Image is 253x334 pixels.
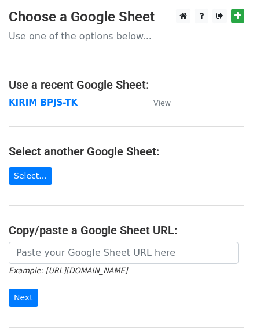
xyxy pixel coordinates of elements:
[9,289,38,307] input: Next
[9,9,244,26] h3: Choose a Google Sheet
[9,223,244,237] h4: Copy/paste a Google Sheet URL:
[9,144,244,158] h4: Select another Google Sheet:
[9,78,244,92] h4: Use a recent Google Sheet:
[9,242,239,264] input: Paste your Google Sheet URL here
[153,99,171,107] small: View
[9,167,52,185] a: Select...
[9,30,244,42] p: Use one of the options below...
[9,97,78,108] a: KIRIM BPJS-TK
[142,97,171,108] a: View
[9,266,127,275] small: Example: [URL][DOMAIN_NAME]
